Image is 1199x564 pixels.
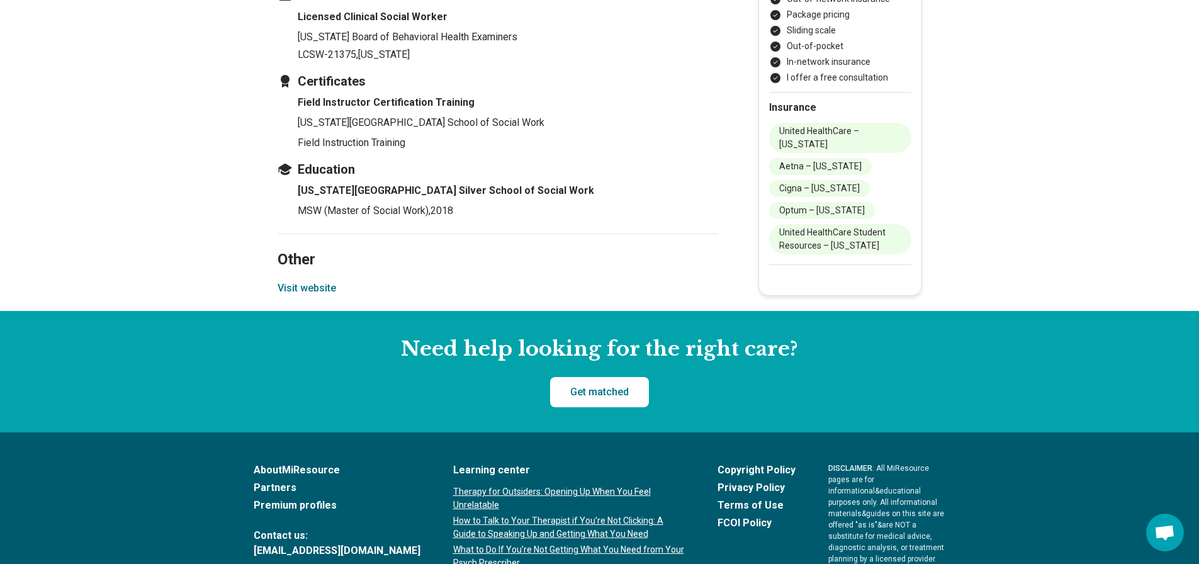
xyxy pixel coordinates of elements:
li: Out-of-pocket [769,40,911,53]
h3: Certificates [278,72,718,90]
li: United HealthCare Student Resources – [US_STATE] [769,224,911,254]
h4: [US_STATE][GEOGRAPHIC_DATA] Silver School of Social Work [298,183,718,198]
a: How to Talk to Your Therapist if You’re Not Clicking: A Guide to Speaking Up and Getting What You... [453,514,685,541]
a: Copyright Policy [718,463,796,478]
a: Privacy Policy [718,480,796,495]
button: Visit website [278,281,336,296]
h4: Field Instructor Certification Training [298,95,718,110]
li: Optum – [US_STATE] [769,202,875,219]
li: I offer a free consultation [769,71,911,84]
li: Aetna – [US_STATE] [769,158,872,175]
a: Therapy for Outsiders: Opening Up When You Feel Unrelatable [453,485,685,512]
h2: Insurance [769,100,911,115]
li: Sliding scale [769,24,911,37]
p: [US_STATE][GEOGRAPHIC_DATA] School of Social Work [298,115,718,130]
h2: Other [278,219,718,271]
li: Cigna – [US_STATE] [769,180,870,197]
li: In-network insurance [769,55,911,69]
a: Partners [254,480,420,495]
li: United HealthCare – [US_STATE] [769,123,911,153]
h3: Education [278,161,718,178]
a: Get matched [550,377,649,407]
p: Field Instruction Training [298,135,718,150]
li: Package pricing [769,8,911,21]
span: DISCLAIMER [828,464,872,473]
a: Learning center [453,463,685,478]
h4: Licensed Clinical Social Worker [298,9,718,25]
p: LCSW-21375 [298,47,718,62]
span: , [US_STATE] [356,48,410,60]
p: MSW (Master of Social Work) , 2018 [298,203,718,218]
a: Premium profiles [254,498,420,513]
div: Open chat [1146,514,1184,551]
a: Terms of Use [718,498,796,513]
span: Contact us: [254,528,420,543]
h2: Need help looking for the right care? [10,336,1189,363]
p: [US_STATE] Board of Behavioral Health Examiners [298,30,718,45]
a: [EMAIL_ADDRESS][DOMAIN_NAME] [254,543,420,558]
a: AboutMiResource [254,463,420,478]
a: FCOI Policy [718,516,796,531]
